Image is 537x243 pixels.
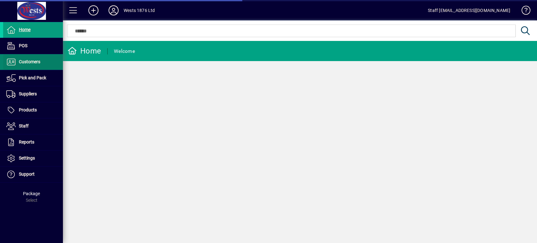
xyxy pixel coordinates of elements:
[19,43,27,48] span: POS
[68,46,101,56] div: Home
[428,5,510,15] div: Staff [EMAIL_ADDRESS][DOMAIN_NAME]
[19,155,35,161] span: Settings
[19,27,31,32] span: Home
[19,75,46,80] span: Pick and Pack
[3,118,63,134] a: Staff
[19,123,29,128] span: Staff
[19,91,37,96] span: Suppliers
[19,139,34,144] span: Reports
[3,150,63,166] a: Settings
[3,38,63,54] a: POS
[19,59,40,64] span: Customers
[114,46,135,56] div: Welcome
[3,70,63,86] a: Pick and Pack
[23,191,40,196] span: Package
[19,172,35,177] span: Support
[124,5,155,15] div: Wests 1876 Ltd
[517,1,529,22] a: Knowledge Base
[3,86,63,102] a: Suppliers
[19,107,37,112] span: Products
[3,167,63,182] a: Support
[83,5,103,16] button: Add
[3,102,63,118] a: Products
[3,54,63,70] a: Customers
[3,134,63,150] a: Reports
[103,5,124,16] button: Profile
